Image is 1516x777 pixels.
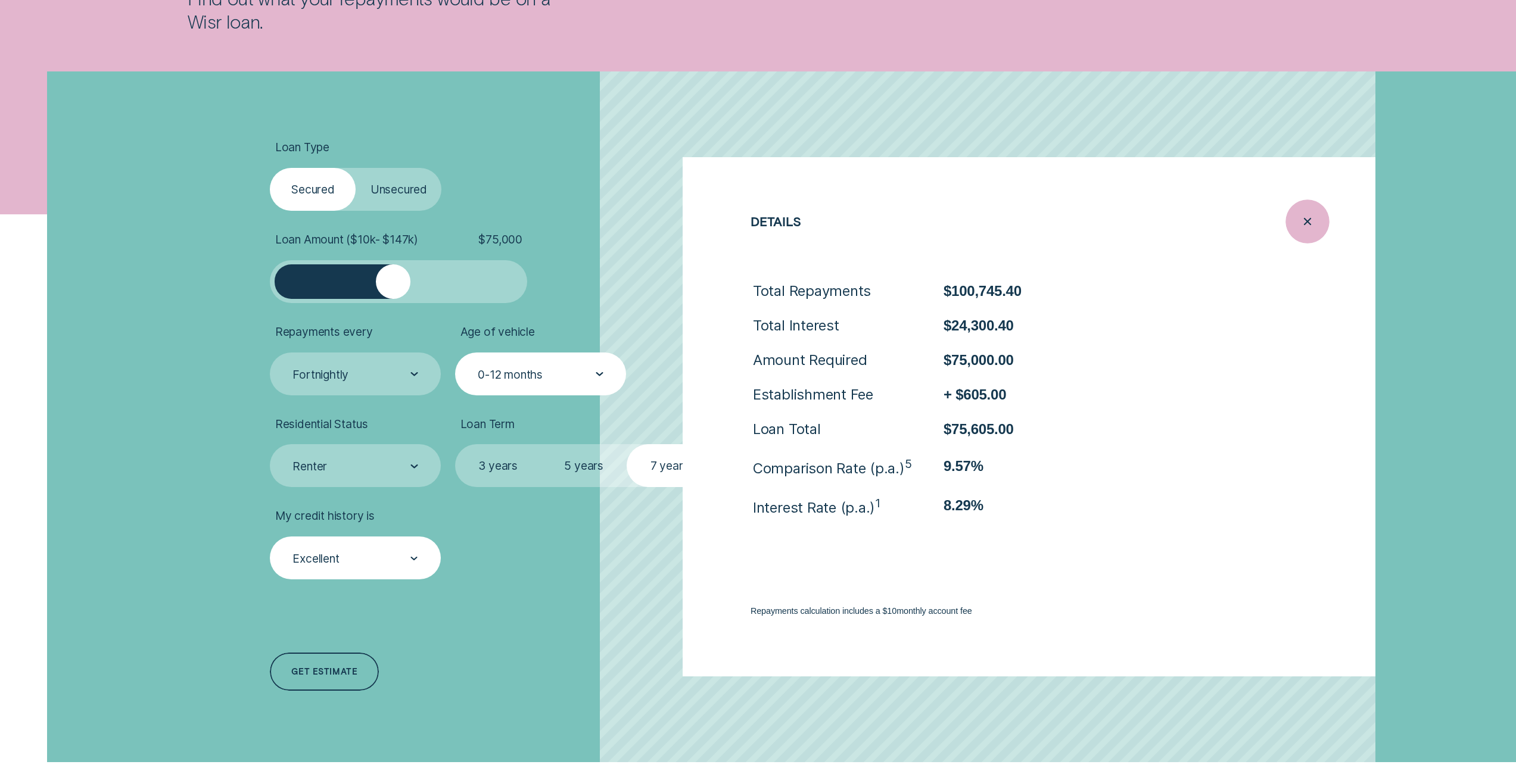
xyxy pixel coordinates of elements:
[275,324,373,339] span: Repayments every
[460,417,515,431] span: Loan Term
[275,232,418,246] span: Loan Amount ( $10k - $147k )
[455,444,541,487] label: 3 years
[292,551,339,566] div: Excellent
[275,417,368,431] span: Residential Status
[292,459,327,473] div: Renter
[1199,494,1256,528] span: See details
[478,232,522,246] span: $ 75,000
[478,367,543,382] div: 0-12 months
[270,168,356,211] label: Secured
[460,324,535,339] span: Age of vehicle
[356,168,441,211] label: Unsecured
[1145,480,1262,561] button: See details
[270,653,379,691] a: Get estimate
[541,444,627,487] label: 5 years
[292,367,348,382] div: Fortnightly
[1286,200,1329,243] button: Close loan details
[275,508,375,523] span: My credit history is
[627,444,712,487] label: 7 years
[275,140,329,154] span: Loan Type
